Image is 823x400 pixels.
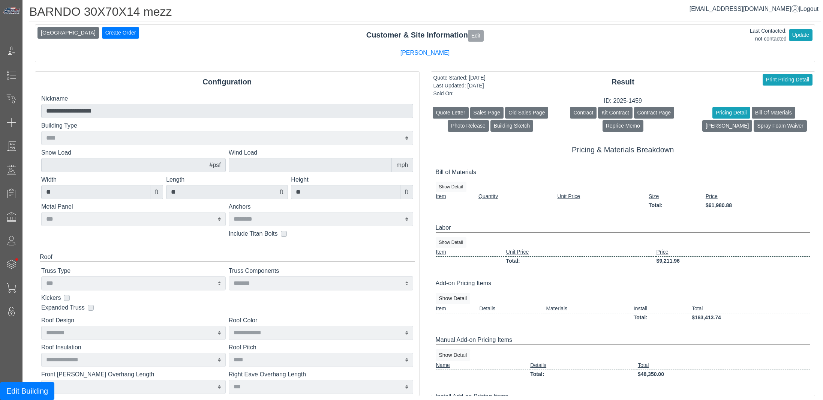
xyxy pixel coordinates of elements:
td: Total: [530,370,637,379]
button: Print Pricing Detail [763,74,813,86]
td: Install [633,304,691,313]
td: $163,413.74 [691,313,810,322]
label: Snow Load [41,148,226,157]
div: Configuration [35,76,419,87]
button: Building Sketch [490,120,534,132]
div: Customer & Site Information [35,29,815,41]
td: Materials [546,304,633,313]
div: mph [391,158,413,172]
td: Unit Price [506,248,656,257]
td: Size [648,192,705,201]
button: [PERSON_NAME] [702,120,752,132]
button: Contract Page [634,107,675,119]
button: Quote Letter [433,107,469,119]
div: Last Updated: [DATE] [433,82,486,90]
label: Width [41,175,163,184]
div: Bill of Materials [436,168,811,177]
img: Metals Direct Inc Logo [2,7,21,15]
button: Show Detail [436,349,471,361]
td: Name [436,361,530,370]
button: Pricing Detail [712,107,750,119]
label: Anchors [229,202,413,211]
label: Truss Type [41,266,226,275]
label: Roof Design [41,316,226,325]
button: Sales Page [470,107,504,119]
td: Item [436,248,506,257]
div: Add-on Pricing Items [436,279,811,288]
label: Building Type [41,121,413,130]
td: Quantity [478,192,557,201]
button: Edit [468,30,484,42]
label: Front [PERSON_NAME] Overhang Length [41,370,226,379]
span: Logout [800,6,819,12]
h1: BARNDO 30X70X14 mezz [29,5,821,21]
button: Create Order [102,27,139,39]
label: Expanded Truss [41,303,85,312]
td: Total [637,361,810,370]
td: Price [705,192,810,201]
td: Item [436,304,479,313]
a: [PERSON_NAME] [400,50,450,56]
button: Show Detail [436,182,466,192]
label: Right Eave Overhang Length [229,370,413,379]
div: | [690,5,819,14]
button: Spray Foam Waiver [754,120,807,132]
td: Item [436,192,478,201]
td: $48,350.00 [637,370,810,379]
label: Wind Load [229,148,413,157]
div: Manual Add-on Pricing Items [436,335,811,345]
label: Height [291,175,413,184]
td: Unit Price [557,192,648,201]
div: Result [431,76,815,87]
div: ft [150,185,163,199]
label: Truss Components [229,266,413,275]
button: [GEOGRAPHIC_DATA] [37,27,99,39]
button: Old Sales Page [505,107,548,119]
button: Bill Of Materials [752,107,795,119]
label: Include Titan Bolts [229,229,278,238]
label: Roof Pitch [229,343,413,352]
button: Photo Release [448,120,489,132]
label: Length [166,175,288,184]
button: Kit Contract [598,107,632,119]
div: ft [275,185,288,199]
td: Total: [633,313,691,322]
td: Total [691,304,810,313]
div: ft [400,185,413,199]
td: Total: [648,201,705,210]
label: Metal Panel [41,202,226,211]
button: Contract [570,107,597,119]
div: Quote Started: [DATE] [433,74,486,82]
td: Details [530,361,637,370]
td: Price [656,248,810,257]
div: ID: 2025-1459 [431,96,815,105]
div: Labor [436,223,811,233]
label: Roof Insulation [41,343,226,352]
td: Details [479,304,546,313]
td: Total: [506,256,656,265]
div: #psf [205,158,226,172]
h5: Pricing & Materials Breakdown [436,145,811,154]
a: [EMAIL_ADDRESS][DOMAIN_NAME] [690,6,799,12]
button: Reprice Memo [603,120,643,132]
span: • [7,247,26,272]
label: Kickers [41,293,61,302]
button: Update [789,29,813,41]
div: Last Contacted: not contacted [750,27,787,43]
label: Roof Color [229,316,413,325]
td: $61,980.88 [705,201,810,210]
label: Nickname [41,94,413,103]
button: Show Detail [436,293,471,304]
div: Sold On: [433,90,486,98]
div: Roof [40,253,415,262]
td: $9,211.96 [656,256,810,265]
button: Show Detail [436,237,466,248]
